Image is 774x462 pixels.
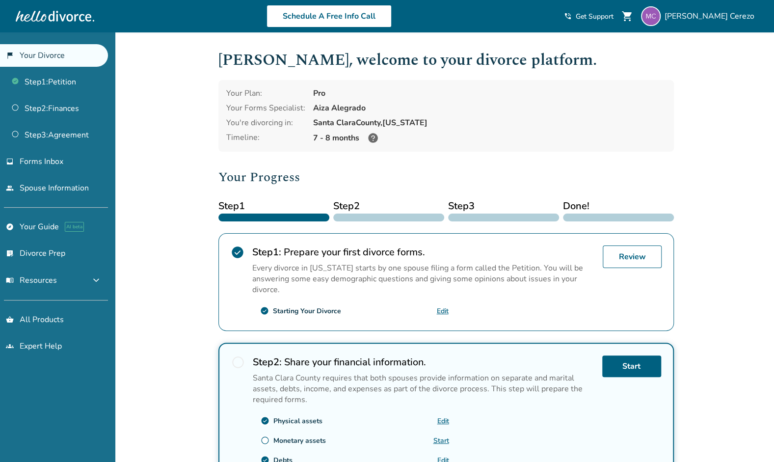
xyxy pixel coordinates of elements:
span: expand_more [90,274,102,286]
span: radio_button_unchecked [231,355,245,369]
span: Step 3 [448,199,559,214]
a: Edit [437,306,449,316]
span: inbox [6,158,14,165]
a: Review [603,245,662,268]
span: AI beta [65,222,84,232]
div: You're divorcing in: [226,117,305,128]
div: Timeline: [226,132,305,144]
span: list_alt_check [6,249,14,257]
span: Step 2 [333,199,444,214]
div: Physical assets [273,416,322,426]
span: Resources [6,275,57,286]
span: Step 1 [218,199,329,214]
div: Starting Your Divorce [273,306,341,316]
img: mcerezogt@gmail.com [641,6,661,26]
a: Start [433,436,449,445]
span: Get Support [576,12,614,21]
a: Schedule A Free Info Call [267,5,392,27]
div: Aiza Alegrado [313,103,666,113]
div: Pro [313,88,666,99]
span: groups [6,342,14,350]
div: Your Plan: [226,88,305,99]
div: Santa Clara County, [US_STATE] [313,117,666,128]
span: phone_in_talk [564,12,572,20]
a: Start [602,355,661,377]
span: Forms Inbox [20,156,63,167]
span: people [6,184,14,192]
span: radio_button_unchecked [261,436,269,445]
h1: [PERSON_NAME] , welcome to your divorce platform. [218,48,674,72]
a: phone_in_talkGet Support [564,12,614,21]
strong: Step 1 : [252,245,281,259]
span: check_circle [231,245,244,259]
a: Edit [437,416,449,426]
div: Monetary assets [273,436,326,445]
h2: Prepare your first divorce forms. [252,245,595,259]
span: explore [6,223,14,231]
span: flag_2 [6,52,14,59]
strong: Step 2 : [253,355,282,369]
span: shopping_cart [621,10,633,22]
span: [PERSON_NAME] Cerezo [665,11,758,22]
div: 7 - 8 months [313,132,666,144]
div: Your Forms Specialist: [226,103,305,113]
span: shopping_basket [6,316,14,324]
p: Every divorce in [US_STATE] starts by one spouse filing a form called the Petition. You will be a... [252,263,595,295]
iframe: Chat Widget [725,415,774,462]
h2: Share your financial information. [253,355,594,369]
span: check_circle [260,306,269,315]
p: Santa Clara County requires that both spouses provide information on separate and marital assets,... [253,373,594,405]
span: check_circle [261,416,269,425]
h2: Your Progress [218,167,674,187]
span: menu_book [6,276,14,284]
span: Done! [563,199,674,214]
